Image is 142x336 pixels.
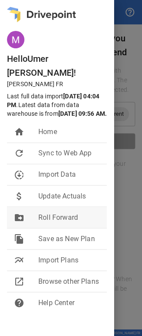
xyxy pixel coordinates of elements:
[7,92,110,118] p: Last full data import . Latest data from data warehouse is from
[58,110,107,117] b: [DATE] 09:56 AM .
[38,297,100,308] span: Help Center
[14,148,24,158] span: refresh
[7,7,76,22] img: logo
[14,233,24,244] span: file_copy
[14,212,24,222] span: drive_file_move
[38,276,100,286] span: Browse other Plans
[14,297,24,308] span: help
[38,148,100,158] span: Sync to Web App
[7,80,114,88] p: [PERSON_NAME] FR
[7,52,114,80] h6: Hello Umer [PERSON_NAME] !
[14,191,24,201] span: attach_money
[7,31,24,48] img: ACg8ocKQ0QNHsXWUWKoorydaHnm2Vkqbbj19h7lH8A67uT90e6WYNw=s96-c
[38,255,100,265] span: Import Plans
[38,127,100,137] span: Home
[14,255,24,265] span: multiline_chart
[14,169,24,180] span: downloading
[14,276,24,286] span: open_in_new
[38,212,100,222] span: Roll Forward
[38,169,100,180] span: Import Data
[14,127,24,137] span: home
[38,233,100,244] span: Save as New Plan
[38,191,100,201] span: Update Actuals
